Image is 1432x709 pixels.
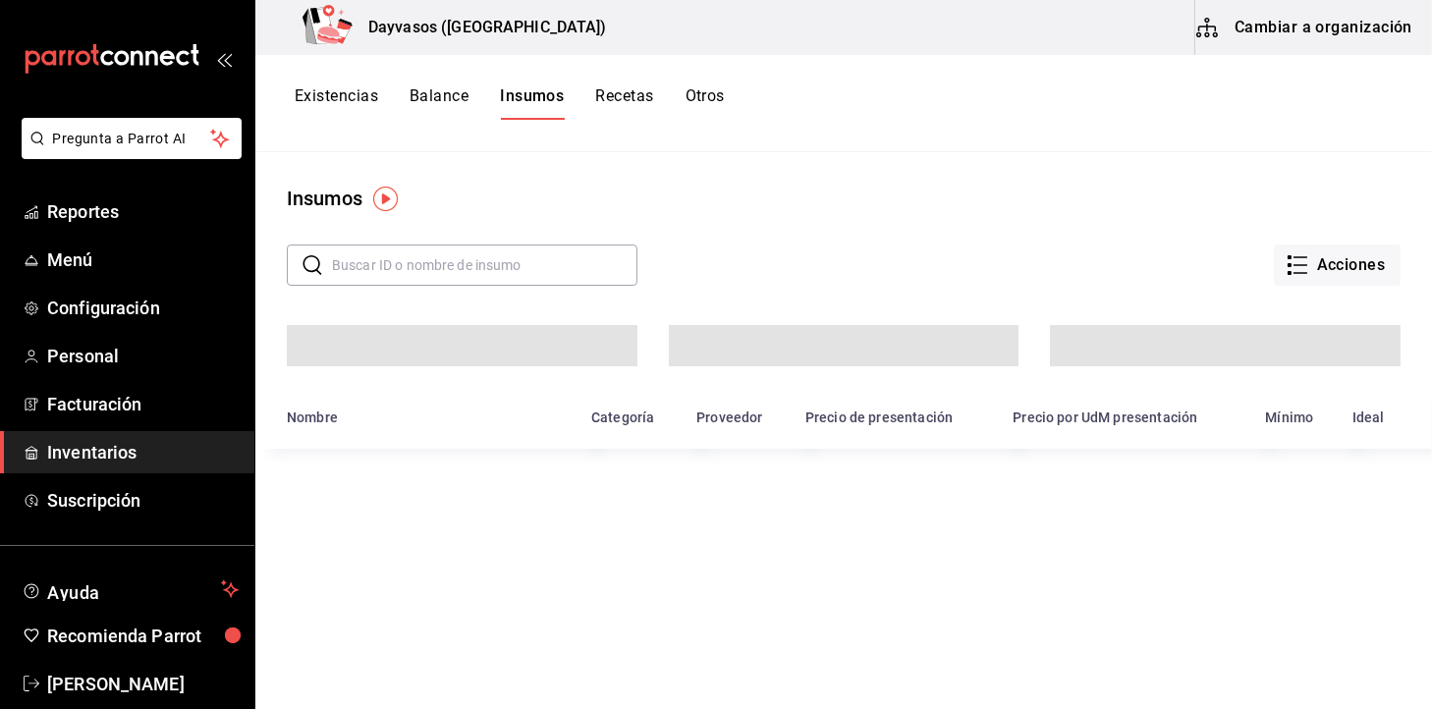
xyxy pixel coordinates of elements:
button: Otros [686,86,725,120]
div: Proveedor [696,409,762,425]
input: Buscar ID o nombre de insumo [332,245,637,285]
div: Categoría [591,409,654,425]
div: Insumos [287,184,362,213]
div: Nombre [287,409,338,425]
span: Suscripción [47,487,239,514]
button: Balance [410,86,468,120]
span: Recomienda Parrot [47,623,239,649]
button: Pregunta a Parrot AI [22,118,242,159]
button: Insumos [500,86,564,120]
span: Facturación [47,391,239,417]
button: Existencias [295,86,378,120]
div: Mínimo [1265,409,1313,425]
h3: Dayvasos ([GEOGRAPHIC_DATA]) [353,16,607,39]
button: Acciones [1274,245,1401,286]
img: Tooltip marker [373,187,398,211]
div: navigation tabs [295,86,725,120]
span: Ayuda [47,577,213,601]
span: Reportes [47,198,239,225]
div: Ideal [1352,409,1385,425]
span: Personal [47,343,239,369]
span: Pregunta a Parrot AI [53,129,211,149]
div: Precio de presentación [805,409,953,425]
div: Precio por UdM presentación [1013,409,1197,425]
a: Pregunta a Parrot AI [14,142,242,163]
button: open_drawer_menu [216,51,232,67]
span: [PERSON_NAME] [47,671,239,697]
span: Configuración [47,295,239,321]
button: Recetas [595,86,653,120]
span: Inventarios [47,439,239,465]
span: Menú [47,246,239,273]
